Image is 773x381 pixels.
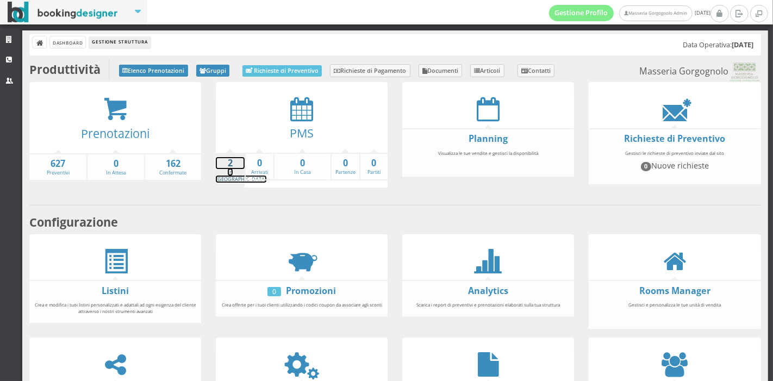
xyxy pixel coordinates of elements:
[102,285,129,297] a: Listini
[728,63,760,82] img: 0603869b585f11eeb13b0a069e529790.png
[267,287,281,296] div: 0
[639,285,710,297] a: Rooms Manager
[549,5,710,21] span: [DATE]
[286,285,336,297] a: Promozioni
[332,157,359,176] a: 0Partenze
[196,65,230,77] a: Gruppi
[641,162,652,171] span: 0
[29,158,86,177] a: 627Preventivi
[332,157,359,170] strong: 0
[402,297,574,313] div: Scarica i report di preventivi e prenotazioni elaborati sulla tua struttura
[29,158,86,170] strong: 627
[29,61,101,77] b: Produttività
[216,157,266,183] a: 2In [GEOGRAPHIC_DATA]
[549,5,614,21] a: Gestione Profilo
[619,5,692,21] a: Masseria Gorgognolo Admin
[330,64,410,77] a: Richieste di Pagamento
[469,133,508,145] a: Planning
[639,63,760,82] small: Masseria Gorgognolo
[518,64,555,77] a: Contatti
[145,158,201,170] strong: 162
[594,161,756,171] h4: Nuove richieste
[470,64,504,77] a: Articoli
[360,157,388,176] a: 0Partiti
[402,145,574,174] div: Visualizza le tue vendite e gestisci la disponibilità
[589,145,760,181] div: Gestisci le richieste di preventivo inviate dal sito
[624,133,725,145] a: Richieste di Preventivo
[683,41,753,49] h5: Data Operativa:
[88,158,144,177] a: 0In Attesa
[246,157,273,176] a: 0Arrivati
[89,36,150,48] li: Gestione Struttura
[216,157,245,170] strong: 2
[246,157,273,170] strong: 0
[589,297,760,326] div: Gestisci e personalizza le tue unità di vendita
[216,297,388,313] div: Crea offerte per i tuoi clienti utilizzando i codici coupon da associare agli sconti
[242,65,322,77] a: Richieste di Preventivo
[29,297,201,319] div: Crea e modifica i tuoi listini personalizzati e adattali ad ogni esigenza del cliente attraverso ...
[88,158,144,170] strong: 0
[81,126,149,141] a: Prenotazioni
[290,125,314,141] a: PMS
[468,285,508,297] a: Analytics
[29,214,118,230] b: Configurazione
[145,158,201,177] a: 162Confermate
[732,40,753,49] b: [DATE]
[275,157,331,176] a: 0In Casa
[8,2,118,23] img: BookingDesigner.com
[360,157,388,170] strong: 0
[275,157,331,170] strong: 0
[419,64,463,77] a: Documenti
[119,65,188,77] a: Elenco Prenotazioni
[50,36,85,48] a: Dashboard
